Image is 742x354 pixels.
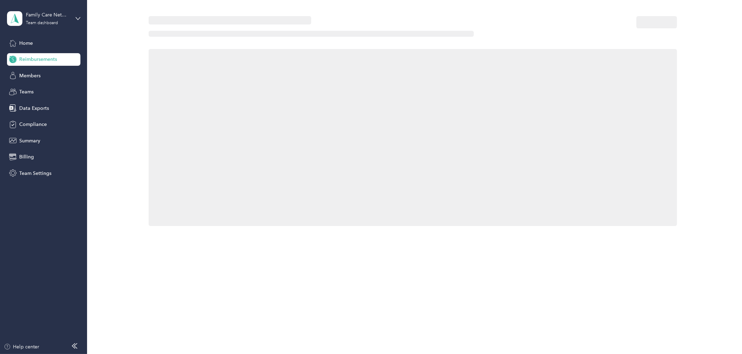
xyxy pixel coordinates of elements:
button: Help center [4,343,40,351]
span: Summary [19,137,40,144]
div: Team dashboard [26,21,58,25]
span: Data Exports [19,105,49,112]
iframe: Everlance-gr Chat Button Frame [703,315,742,354]
span: Home [19,40,33,47]
span: Compliance [19,121,47,128]
span: Billing [19,153,34,161]
div: Family Care Network [26,11,70,19]
span: Teams [19,88,34,95]
span: Members [19,72,41,79]
span: Team Settings [19,170,51,177]
span: Reimbursements [19,56,57,63]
